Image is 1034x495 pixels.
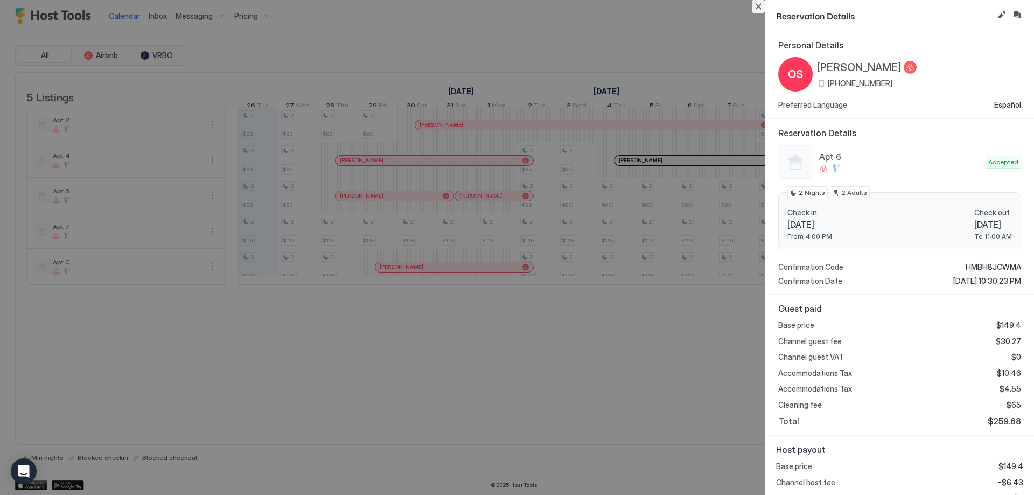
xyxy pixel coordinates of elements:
[974,232,1012,240] span: To 11:00 AM
[778,337,842,346] span: Channel guest fee
[998,462,1023,471] span: $149.4
[819,151,981,162] span: Apt 6
[1000,384,1021,394] span: $4.55
[778,368,852,378] span: Accommodations Tax
[788,66,803,82] span: OS
[988,416,1021,427] span: $259.68
[1007,400,1021,410] span: $65
[776,478,835,487] span: Channel host fee
[997,368,1021,378] span: $10.46
[974,219,1012,230] span: [DATE]
[998,478,1023,487] span: -$6.43
[778,416,799,427] span: Total
[988,157,1018,167] span: Accepted
[778,384,852,394] span: Accommodations Tax
[994,100,1021,110] span: Español
[787,208,832,218] span: Check in
[828,79,892,88] span: [PHONE_NUMBER]
[11,458,37,484] div: Open Intercom Messenger
[817,61,902,74] span: [PERSON_NAME]
[787,232,832,240] span: From 4:00 PM
[778,303,1021,314] span: Guest paid
[778,128,1021,138] span: Reservation Details
[974,208,1012,218] span: Check out
[799,188,825,198] span: 2 Nights
[966,262,1021,272] span: HMBH8JCWMA
[778,262,843,272] span: Confirmation Code
[776,462,812,471] span: Base price
[778,276,842,286] span: Confirmation Date
[787,219,832,230] span: [DATE]
[996,320,1021,330] span: $149.4
[1010,9,1023,22] button: Inbox
[778,400,822,410] span: Cleaning fee
[996,337,1021,346] span: $30.27
[778,320,814,330] span: Base price
[776,444,1023,455] span: Host payout
[778,100,847,110] span: Preferred Language
[841,188,867,198] span: 2 Adults
[953,276,1021,286] span: [DATE] 10:30:23 PM
[1011,352,1021,362] span: $0
[778,352,844,362] span: Channel guest VAT
[995,9,1008,22] button: Edit reservation
[778,40,1021,51] span: Personal Details
[776,9,993,22] span: Reservation Details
